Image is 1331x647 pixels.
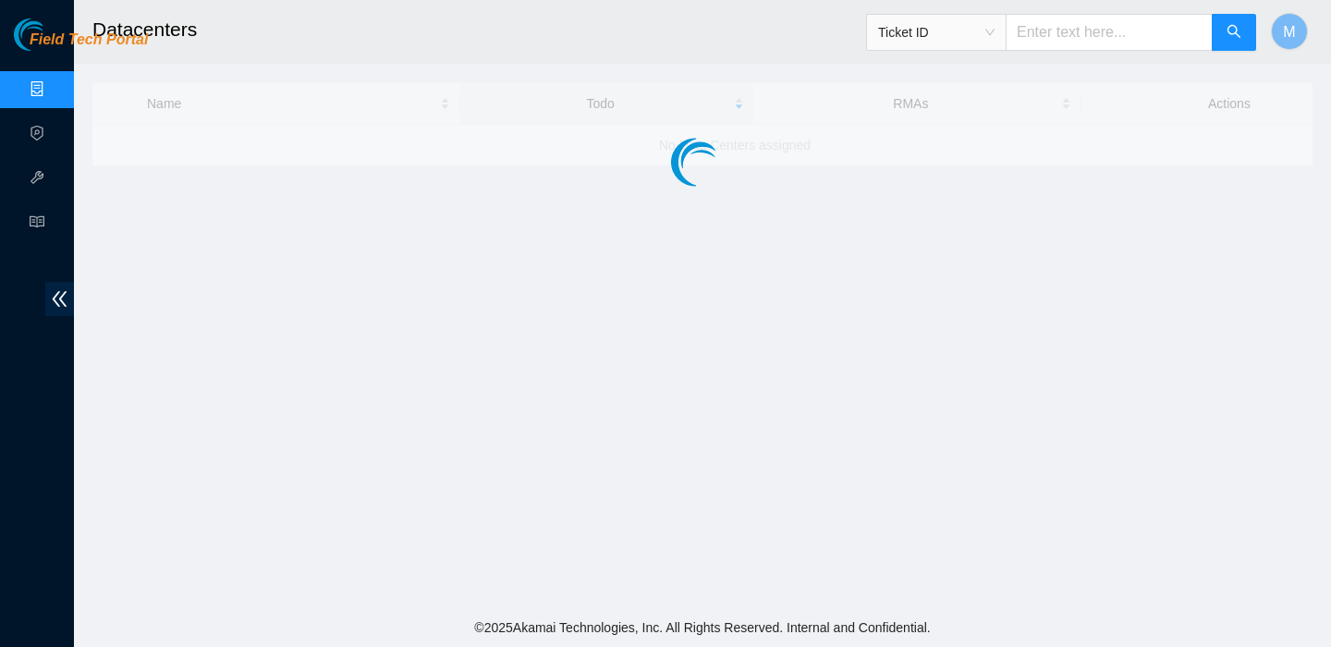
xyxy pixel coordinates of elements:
[30,31,148,49] span: Field Tech Portal
[14,18,93,51] img: Akamai Technologies
[878,18,995,46] span: Ticket ID
[1212,14,1256,51] button: search
[1006,14,1213,51] input: Enter text here...
[30,206,44,243] span: read
[45,282,74,316] span: double-left
[1283,20,1295,43] span: M
[74,608,1331,647] footer: © 2025 Akamai Technologies, Inc. All Rights Reserved. Internal and Confidential.
[14,33,148,57] a: Akamai TechnologiesField Tech Portal
[1271,13,1308,50] button: M
[1227,24,1241,42] span: search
